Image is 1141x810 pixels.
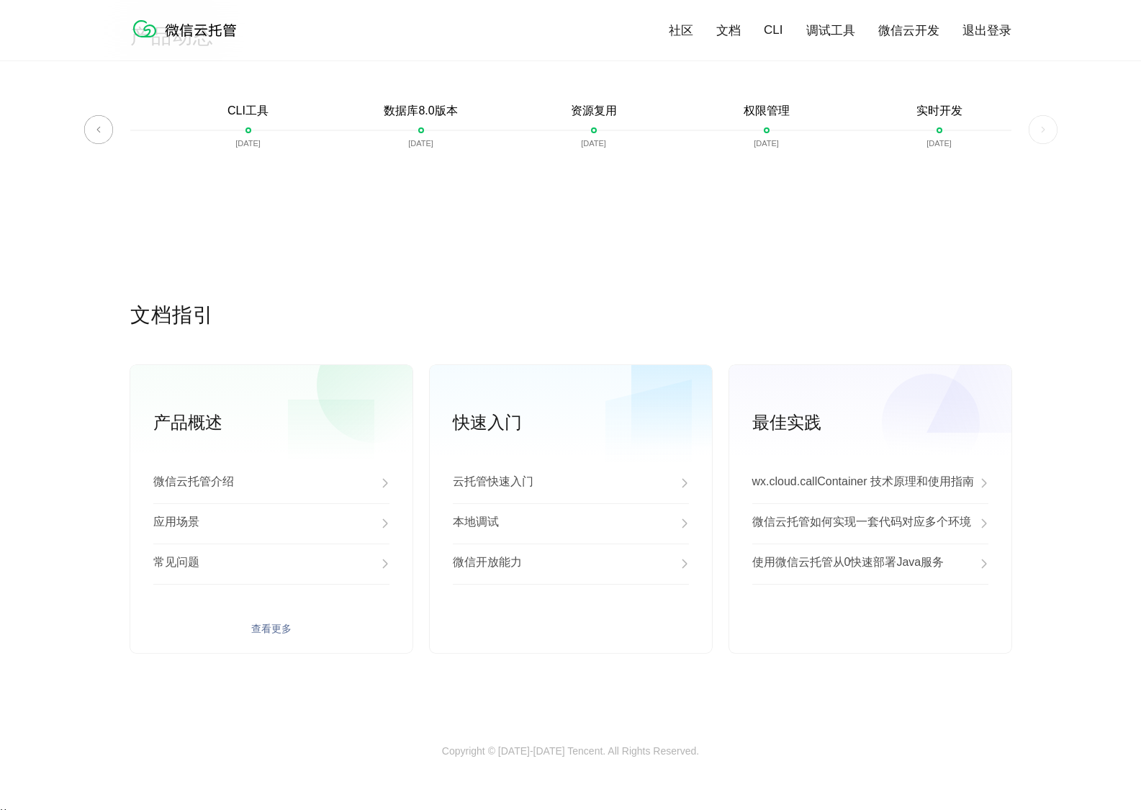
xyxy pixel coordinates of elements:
a: wx.cloud.callContainer 技术原理和使用指南 [752,463,988,503]
a: CLI [764,23,783,37]
a: 调试工具 [806,22,855,39]
a: 社区 [669,22,693,39]
a: 查看更多 [752,623,988,636]
p: 快速入门 [453,411,712,434]
a: 查看更多 [153,623,389,636]
a: 查看更多 [453,623,689,636]
p: [DATE] [754,139,779,148]
img: 微信云托管 [130,14,245,43]
p: [DATE] [581,139,606,148]
p: Copyright © [DATE]-[DATE] Tencent. All Rights Reserved. [442,745,699,760]
p: [DATE] [408,139,433,148]
p: 微信云托管如何实现一套代码对应多个环境 [752,515,971,532]
a: 云托管快速入门 [453,463,689,503]
a: 微信云开发 [878,22,939,39]
a: 微信云托管 [130,33,245,45]
p: 云托管快速入门 [453,474,533,492]
p: 文档指引 [130,302,1011,330]
p: 产品概述 [153,411,412,434]
p: 本地调试 [453,515,499,532]
a: 本地调试 [453,503,689,544]
p: wx.cloud.callContainer 技术原理和使用指南 [752,474,975,492]
p: 微信云托管介绍 [153,474,234,492]
a: 退出登录 [962,22,1011,39]
a: 使用微信云托管从0快速部署Java服务 [752,544,988,584]
p: 最佳实践 [752,411,1011,434]
p: 微信开放能力 [453,555,522,572]
a: 微信开放能力 [453,544,689,584]
p: 使用微信云托管从0快速部署Java服务 [752,555,944,572]
a: 微信云托管如何实现一套代码对应多个环境 [752,503,988,544]
p: 数据库8.0版本 [384,104,457,119]
p: 实时开发 [916,104,962,119]
p: 资源复用 [571,104,617,119]
p: 常见问题 [153,555,199,572]
a: 应用场景 [153,503,389,544]
a: 文档 [716,22,741,39]
p: CLI工具 [227,104,269,119]
p: 应用场景 [153,515,199,532]
p: [DATE] [926,139,952,148]
a: 微信云托管介绍 [153,463,389,503]
p: [DATE] [235,139,261,148]
p: 权限管理 [744,104,790,119]
a: 常见问题 [153,544,389,584]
